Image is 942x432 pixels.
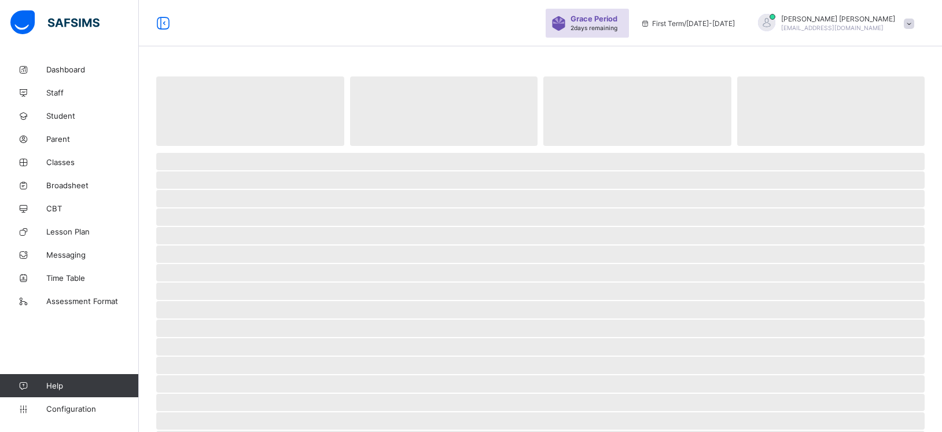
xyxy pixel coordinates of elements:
span: ‌ [156,375,925,393]
img: safsims [10,10,100,35]
span: ‌ [737,76,925,146]
span: Configuration [46,404,138,413]
span: [EMAIL_ADDRESS][DOMAIN_NAME] [781,24,884,31]
span: ‌ [543,76,731,146]
span: Lesson Plan [46,227,139,236]
span: ‌ [156,153,925,170]
span: Parent [46,134,139,144]
span: ‌ [350,76,538,146]
span: ‌ [156,264,925,281]
span: ‌ [156,76,344,146]
span: ‌ [156,190,925,207]
span: Grace Period [571,14,617,23]
span: Dashboard [46,65,139,74]
div: BENJAMINJEREMIAH [746,14,920,33]
span: CBT [46,204,139,213]
span: Assessment Format [46,296,139,306]
span: ‌ [156,246,925,263]
span: Time Table [46,273,139,283]
span: session/term information [641,19,735,28]
span: ‌ [156,283,925,300]
span: Broadsheet [46,181,139,190]
span: ‌ [156,412,925,430]
span: ‌ [156,208,925,226]
span: Classes [46,158,139,167]
span: Staff [46,88,139,97]
span: [PERSON_NAME] [PERSON_NAME] [781,14,895,23]
span: ‌ [156,171,925,189]
span: Student [46,111,139,120]
span: ‌ [156,338,925,356]
span: Messaging [46,250,139,259]
img: sticker-purple.71386a28dfed39d6af7621340158ba97.svg [551,16,566,31]
span: 2 days remaining [571,24,617,31]
span: ‌ [156,394,925,411]
span: ‌ [156,301,925,318]
span: ‌ [156,320,925,337]
span: ‌ [156,227,925,244]
span: ‌ [156,357,925,374]
span: Help [46,381,138,390]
